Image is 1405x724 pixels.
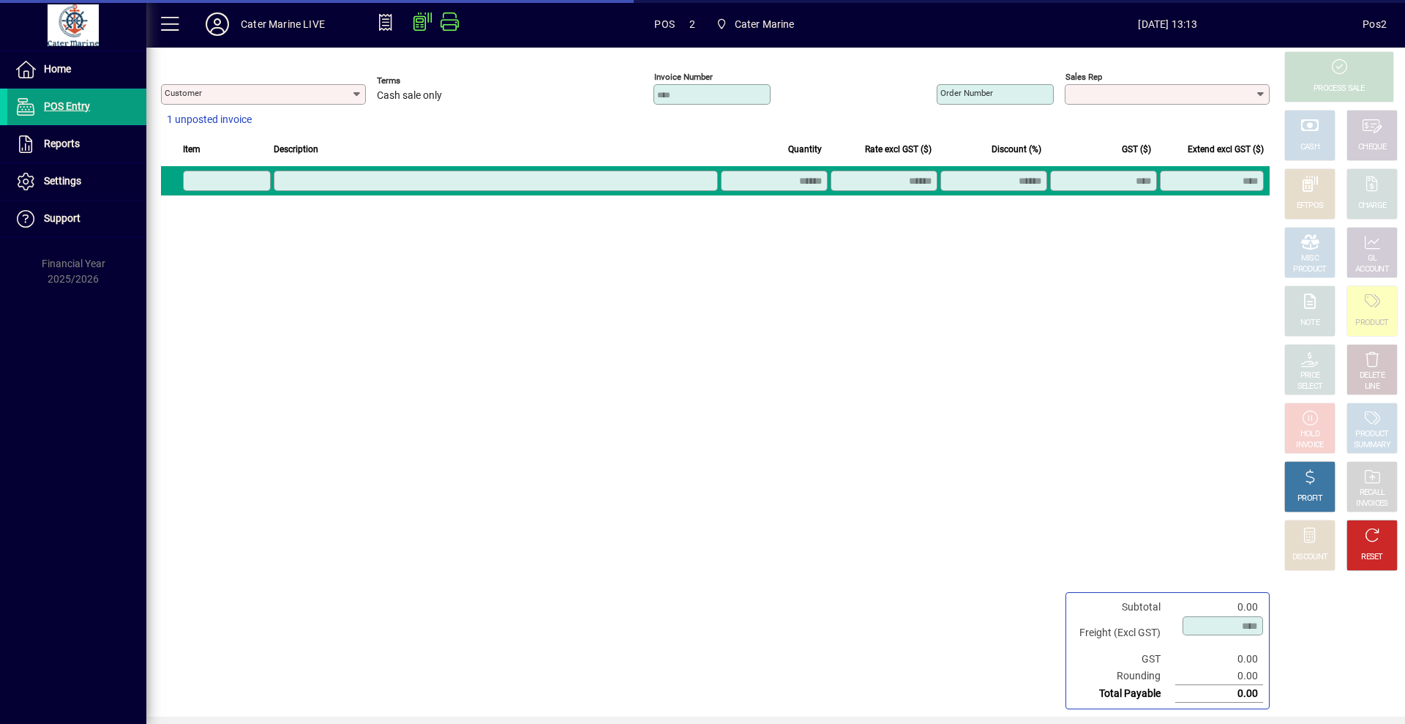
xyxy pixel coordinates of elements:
[1358,142,1386,153] div: CHEQUE
[1368,253,1377,264] div: GL
[1300,429,1319,440] div: HOLD
[241,12,325,36] div: Cater Marine LIVE
[1355,318,1388,329] div: PRODUCT
[1297,381,1323,392] div: SELECT
[992,141,1041,157] span: Discount (%)
[1175,668,1263,685] td: 0.00
[1065,72,1102,82] mat-label: Sales rep
[1072,668,1175,685] td: Rounding
[1360,488,1385,499] div: RECALL
[940,88,993,98] mat-label: Order number
[1293,264,1326,275] div: PRODUCT
[44,63,71,75] span: Home
[1361,552,1383,563] div: RESET
[654,72,713,82] mat-label: Invoice number
[1301,253,1319,264] div: MISC
[654,12,675,36] span: POS
[689,12,695,36] span: 2
[44,138,80,149] span: Reports
[44,100,90,112] span: POS Entry
[1363,12,1387,36] div: Pos2
[1296,440,1323,451] div: INVOICE
[183,141,201,157] span: Item
[1360,370,1385,381] div: DELETE
[7,163,146,200] a: Settings
[274,141,318,157] span: Description
[735,12,795,36] span: Cater Marine
[44,175,81,187] span: Settings
[1175,599,1263,616] td: 0.00
[1188,141,1264,157] span: Extend excl GST ($)
[1072,685,1175,703] td: Total Payable
[1300,142,1319,153] div: CASH
[161,107,258,133] button: 1 unposted invoice
[1175,651,1263,668] td: 0.00
[1122,141,1151,157] span: GST ($)
[1356,499,1387,510] div: INVOICES
[1297,201,1324,212] div: EFTPOS
[44,212,80,224] span: Support
[194,11,241,37] button: Profile
[865,141,932,157] span: Rate excl GST ($)
[377,76,465,86] span: Terms
[1292,552,1327,563] div: DISCOUNT
[788,141,822,157] span: Quantity
[1072,616,1175,651] td: Freight (Excl GST)
[1300,370,1320,381] div: PRICE
[167,112,252,127] span: 1 unposted invoice
[7,201,146,237] a: Support
[973,12,1363,36] span: [DATE] 13:13
[1297,493,1322,504] div: PROFIT
[1175,685,1263,703] td: 0.00
[7,51,146,88] a: Home
[1358,201,1387,212] div: CHARGE
[165,88,202,98] mat-label: Customer
[377,90,442,102] span: Cash sale only
[1072,599,1175,616] td: Subtotal
[1314,83,1365,94] div: PROCESS SALE
[1072,651,1175,668] td: GST
[710,11,801,37] span: Cater Marine
[1354,440,1390,451] div: SUMMARY
[1355,429,1388,440] div: PRODUCT
[7,126,146,163] a: Reports
[1365,381,1379,392] div: LINE
[1300,318,1319,329] div: NOTE
[1355,264,1389,275] div: ACCOUNT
